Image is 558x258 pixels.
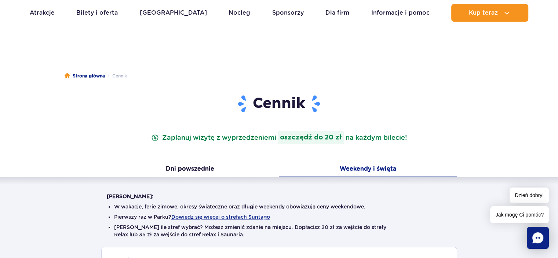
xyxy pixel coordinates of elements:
strong: oszczędź do 20 zł [278,131,344,144]
button: Dni powszednie [101,162,279,177]
strong: [PERSON_NAME]: [107,193,153,199]
button: Kup teraz [451,4,528,22]
span: Dzień dobry! [510,188,549,203]
li: Pierwszy raz w Parku? [114,213,444,221]
a: Bilety i oferta [76,4,118,22]
a: Atrakcje [30,4,55,22]
div: Chat [527,227,549,249]
span: Jak mogę Ci pomóc? [490,206,549,223]
li: Cennik [105,72,127,80]
button: Dowiedz się więcej o strefach Suntago [171,214,270,220]
button: Weekendy i święta [279,162,457,177]
a: Informacje i pomoc [371,4,430,22]
a: Sponsorzy [272,4,304,22]
li: W wakacje, ferie zimowe, okresy świąteczne oraz długie weekendy obowiązują ceny weekendowe. [114,203,444,210]
a: Dla firm [325,4,349,22]
a: Nocleg [229,4,250,22]
li: [PERSON_NAME] ile stref wybrać? Możesz zmienić zdanie na miejscu. Dopłacisz 20 zł za wejście do s... [114,224,444,238]
a: [GEOGRAPHIC_DATA] [140,4,207,22]
span: Kup teraz [469,10,498,16]
p: Zaplanuj wizytę z wyprzedzeniem na każdym bilecie! [150,131,408,144]
a: Strona główna [65,72,105,80]
h1: Cennik [107,94,452,113]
